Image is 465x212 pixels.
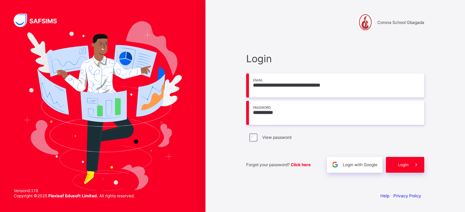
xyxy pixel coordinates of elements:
[262,135,291,140] label: View password
[24,21,181,191] img: Hero Image
[393,193,421,198] a: Privacy Policy
[343,162,377,167] span: Login with Google
[246,53,424,65] span: Login
[48,193,98,198] strong: Flexisaf Edusoft Limited.
[14,193,135,198] span: Copyright © 2025 All rights reserved.
[398,162,409,167] span: Login
[291,162,311,167] a: Click here
[246,162,311,167] span: Forgot your password?
[380,193,389,198] a: Help
[331,161,339,169] img: google.396cfc9801f0270233282035f929180a.svg
[14,14,65,27] img: SAFSIMS Logo
[14,188,135,193] span: Version 0.1.19
[377,20,424,25] span: Corona School Gbagada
